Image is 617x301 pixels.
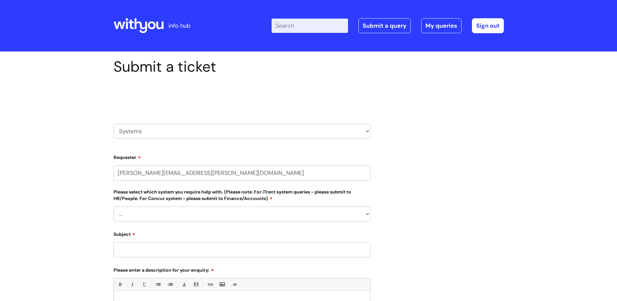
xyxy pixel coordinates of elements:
[472,18,504,33] a: Sign out
[114,152,370,160] label: Requester
[218,280,226,289] a: Insert Image...
[114,229,370,237] label: Subject
[154,280,162,289] a: • Unordered List (Ctrl-Shift-7)
[272,19,348,33] input: Search
[166,280,174,289] a: 1. Ordered List (Ctrl-Shift-8)
[230,280,238,289] a: Remove formatting (Ctrl-\)
[206,280,214,289] a: Link
[114,165,370,180] input: Email
[140,280,148,289] a: Underline(Ctrl-U)
[128,280,136,289] a: Italic (Ctrl-I)
[180,280,188,289] a: Font Color
[421,18,462,33] a: My queries
[272,18,504,33] div: | -
[358,18,411,33] a: Submit a query
[116,280,124,289] a: Bold (Ctrl-B)
[192,280,200,289] a: Back Color
[114,58,370,76] h1: Submit a ticket
[114,188,370,201] label: Please select which system you require help with. (Please note: For iTrent system queries - pleas...
[114,265,370,273] label: Please enter a description for your enquiry:
[168,21,190,31] p: info hub
[114,91,370,103] h2: Select issue type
